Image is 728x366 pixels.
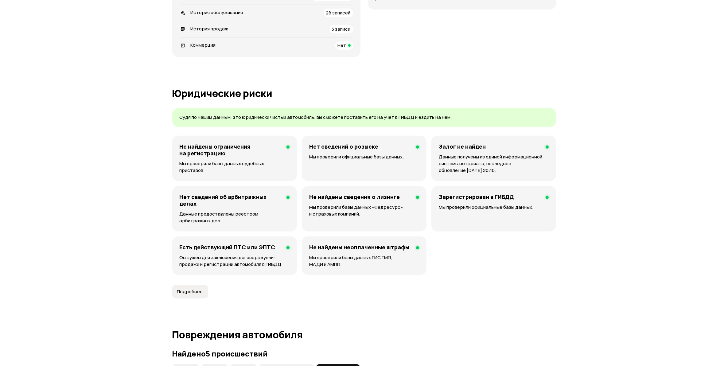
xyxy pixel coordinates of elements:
[309,154,419,160] p: Мы проверили официальные базы данных.
[180,244,275,251] h4: Есть действующий ПТС или ЭПТС
[439,204,549,211] p: Мы проверили официальные базы данных.
[309,143,378,150] h4: Нет сведений о розыске
[180,254,290,268] p: Он нужен для заключения договора купли-продажи и регистрации автомобиля в ГИБДД.
[177,289,203,295] span: Подробнее
[309,204,419,217] p: Мы проверили базы данных «Федресурс» и страховых компаний.
[439,143,486,150] h4: Залог не найден
[439,193,514,200] h4: Зарегистрирован в ГИБДД
[309,254,419,268] p: Мы проверили базы данных ГИС ГМП, МАДИ и АМПП.
[332,26,351,32] span: 3 записи
[309,193,400,200] h4: Не найдены сведения о лизинге
[180,193,282,207] h4: Нет сведений об арбитражных делах
[180,160,290,174] p: Мы проверили базы данных судебных приставов.
[172,329,556,340] h1: Повреждения автомобиля
[439,154,549,174] p: Данные получены из единой информационной системы нотариата, последнее обновление [DATE] 20:10.
[191,25,228,32] span: История продаж
[172,285,208,298] button: Подробнее
[338,42,346,49] span: Нет
[309,244,409,251] h4: Не найдены неоплаченные штрафы
[191,42,216,48] span: Коммерция
[326,10,351,16] span: 28 записей
[172,88,556,99] h1: Юридические риски
[180,143,282,157] h4: Не найдены ограничения на регистрацию
[180,114,549,121] p: Судя по нашим данным, это юридически чистый автомобиль: вы сможете поставить его на учёт в ГИБДД ...
[172,349,556,358] h3: Найдено 5 происшествий
[191,9,243,16] span: История обслуживания
[180,211,290,224] p: Данные предоставлены реестром арбитражных дел.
